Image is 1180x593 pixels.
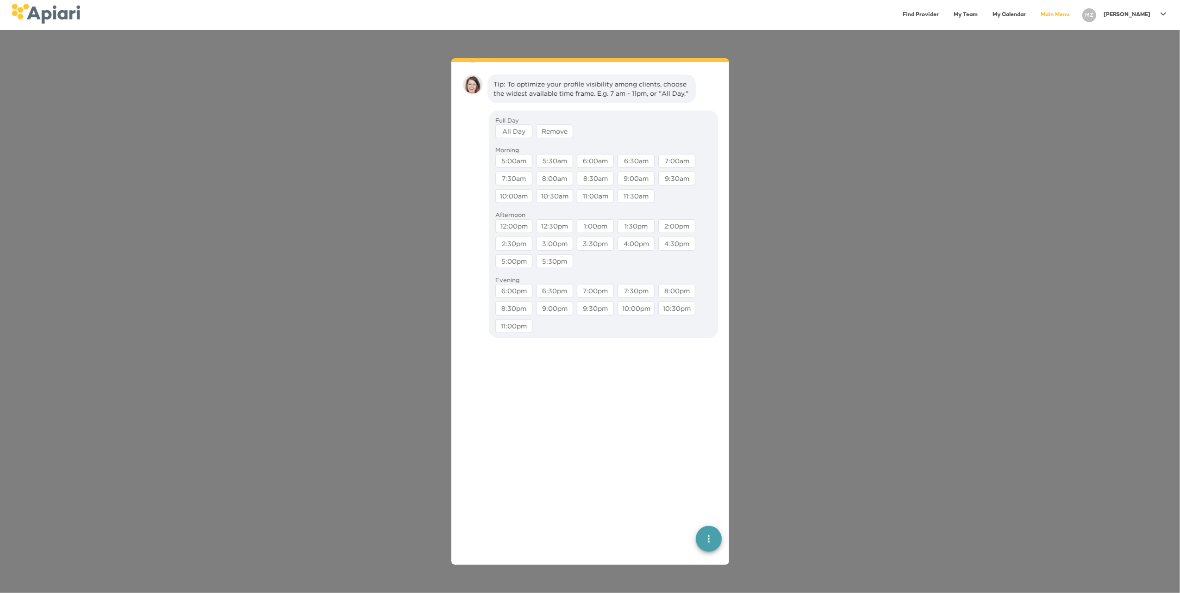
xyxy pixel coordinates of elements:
div: 3:00pm [536,237,573,251]
div: Morning [495,146,519,154]
div: 11:00am [577,189,614,203]
div: 8:30pm [495,302,532,315]
div: MZ [1082,8,1096,22]
div: 11:00pm [495,319,532,333]
div: 2:00pm [658,219,695,233]
div: 7:00pm [577,284,614,298]
a: My Team [948,6,983,25]
div: 8:00am [536,172,573,185]
div: 1:30pm [618,219,655,233]
div: Evening [495,276,519,284]
a: My Calendar [987,6,1031,25]
div: 12:00pm [495,219,532,233]
div: 6:00pm [495,284,532,298]
div: 7:30am [495,172,532,185]
img: amy.37686e0395c82528988e.png [462,74,483,95]
div: 5:00am [495,154,532,168]
a: Main Menu [1035,6,1075,25]
div: Tip: To optimize your profile visibility among clients, choose the widest available time frame. E... [494,80,689,98]
div: 5:30pm [536,254,573,268]
div: 9:30pm [577,302,614,315]
div: Afternoon [495,210,525,219]
img: logo [11,4,80,24]
div: 6:00am [577,154,614,168]
div: 5:00pm [495,254,532,268]
div: 3:30pm [577,237,614,251]
div: 7:00am [658,154,695,168]
div: 6:30pm [536,284,573,298]
div: 4:30pm [658,237,695,251]
div: 10:00pm [618,302,655,315]
div: 9:30am [658,172,695,185]
div: 4:00pm [618,237,655,251]
div: 5:30am [536,154,573,168]
div: 6:30am [618,154,655,168]
button: quick menu [696,526,722,552]
div: 9:00pm [536,302,573,315]
a: Find Provider [897,6,944,25]
div: Full Day [495,116,519,124]
div: 1:00pm [577,219,614,233]
p: [PERSON_NAME] [1104,11,1150,19]
div: 11:30am [618,189,655,203]
div: 12:30pm [536,219,573,233]
div: All Day [495,124,532,138]
div: 2:30pm [495,237,532,251]
div: 9:00am [618,172,655,185]
div: 7:30pm [618,284,655,298]
div: Remove [536,124,573,138]
div: 8:00pm [658,284,695,298]
div: 8:30am [577,172,614,185]
div: 10:30am [536,189,573,203]
div: 10:00am [495,189,532,203]
div: 10:30pm [658,302,695,315]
